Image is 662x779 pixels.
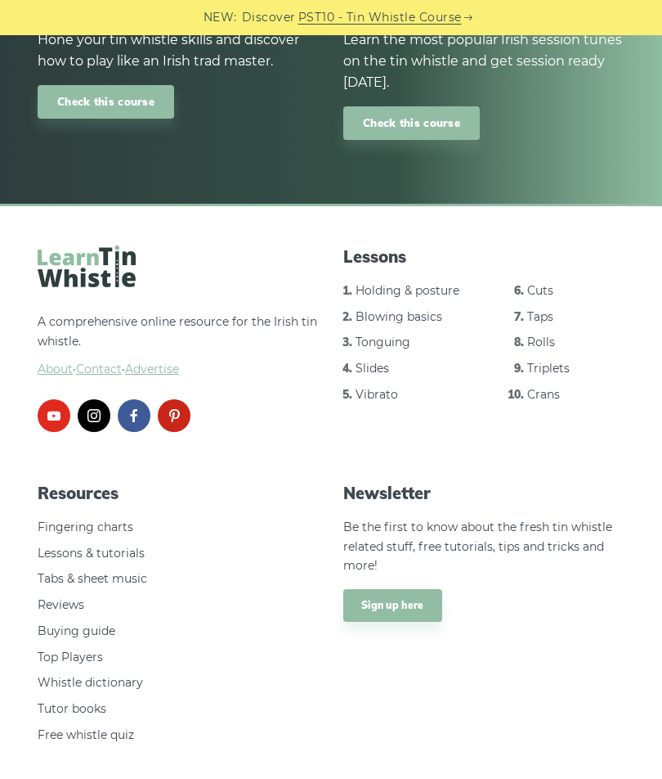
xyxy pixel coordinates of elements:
a: Holding & posture [356,284,459,299]
a: Fingering charts [38,520,133,535]
span: · [38,361,319,380]
a: Vibrato [356,388,398,403]
a: Check this course [38,86,174,119]
a: Tutor books [38,702,106,717]
a: PST10 - Tin Whistle Course [298,9,462,28]
a: Blowing basics [356,310,442,325]
a: Slides [356,362,389,376]
p: Be the first to know about the fresh tin whistle related stuff, free tutorials, tips and tricks a... [343,519,624,577]
a: youtube [38,400,70,433]
p: A comprehensive online resource for the Irish tin whistle. [38,313,319,380]
a: Check this course [343,107,480,141]
a: pinterest [158,400,190,433]
a: Buying guide [38,624,115,639]
div: Learn the most popular Irish session tunes on the tin whistle and get session ready [DATE]. [343,30,624,94]
span: Newsletter [343,483,624,506]
span: Resources [38,483,319,506]
a: Taps [527,310,553,325]
a: Reviews [38,598,84,613]
a: Contact·Advertise [76,362,179,377]
a: Tabs & sheet music [38,572,147,587]
span: Advertise [125,362,179,377]
a: Crans [527,388,560,403]
a: Lessons & tutorials [38,547,145,561]
a: Tonguing [356,335,410,350]
a: Cuts [527,284,553,299]
a: Sign up here [343,590,442,623]
a: Rolls [527,335,555,350]
div: Hone your tin whistle skills and discover how to play like an Irish trad master. [38,30,319,73]
span: NEW: [204,9,237,28]
a: Free whistle quiz [38,728,134,743]
a: Triplets [527,362,570,376]
a: Whistle dictionary [38,676,143,691]
a: facebook [118,400,150,433]
a: Top Players [38,651,103,665]
span: Contact [76,362,122,377]
a: instagram [78,400,110,433]
span: Lessons [343,246,624,269]
img: LearnTinWhistle.com [38,246,136,288]
a: About [38,362,73,377]
span: Discover [242,9,296,28]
